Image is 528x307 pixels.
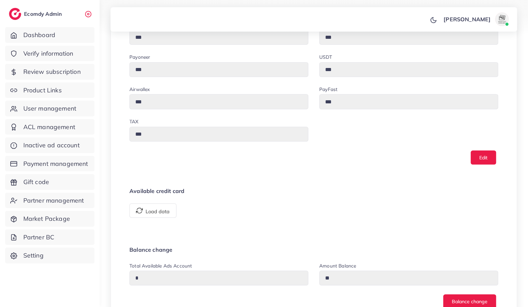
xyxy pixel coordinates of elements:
a: Payment management [5,156,94,172]
a: Market Package [5,211,94,227]
button: Edit [471,150,496,164]
a: Gift code [5,174,94,190]
span: Partner BC [23,233,55,242]
a: Partner BC [5,229,94,245]
h2: Ecomdy Admin [24,11,64,17]
a: Partner management [5,193,94,208]
p: [PERSON_NAME] [444,15,491,23]
label: PayFast [319,86,337,93]
span: Review subscription [23,67,81,76]
span: Dashboard [23,31,55,39]
span: Load data [136,207,170,214]
span: Product Links [23,86,62,95]
span: Gift code [23,178,49,186]
a: [PERSON_NAME]avatar [440,12,512,26]
a: Review subscription [5,64,94,80]
span: Inactive ad account [23,141,80,150]
a: Product Links [5,82,94,98]
span: User management [23,104,76,113]
span: Verify information [23,49,73,58]
label: Amount balance [319,262,356,269]
a: ACL management [5,119,94,135]
img: logo [9,8,21,20]
label: TAX [129,118,138,125]
a: Dashboard [5,27,94,43]
label: USDT [319,54,332,60]
button: Load data [129,203,176,218]
h4: Balance change [129,247,498,253]
span: Payment management [23,159,88,168]
img: avatar [495,12,509,26]
span: ACL management [23,123,75,132]
span: Partner management [23,196,84,205]
label: Payoneer [129,54,150,60]
span: Setting [23,251,44,260]
span: Market Package [23,214,70,223]
a: logoEcomdy Admin [9,8,64,20]
a: Verify information [5,46,94,61]
a: Inactive ad account [5,137,94,153]
label: Airwallex [129,86,150,93]
a: Setting [5,248,94,263]
label: Total available Ads Account [129,262,192,269]
h4: Available credit card [129,188,498,194]
a: User management [5,101,94,116]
